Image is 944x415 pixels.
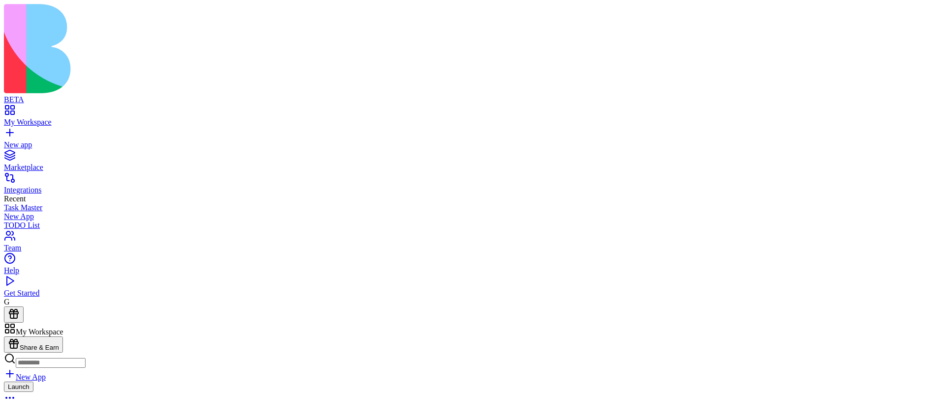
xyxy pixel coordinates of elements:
div: My Workspace [4,118,940,127]
a: My Workspace [4,109,940,127]
div: Help [4,266,940,275]
div: Marketplace [4,163,940,172]
a: New App [4,212,940,221]
div: Integrations [4,186,940,194]
a: Integrations [4,177,940,194]
span: Recent [4,194,26,203]
a: Get Started [4,280,940,298]
a: Help [4,257,940,275]
a: New app [4,132,940,149]
a: New App [4,373,46,381]
span: Share & Earn [20,344,59,351]
a: Task Master [4,203,940,212]
span: G [4,298,10,306]
button: Launch [4,382,33,392]
span: My Workspace [16,328,63,336]
div: BETA [4,95,940,104]
a: Team [4,235,940,252]
button: Share & Earn [4,336,63,353]
a: Marketplace [4,154,940,172]
a: BETA [4,86,940,104]
div: New app [4,140,940,149]
div: Get Started [4,289,940,298]
img: logo [4,4,399,93]
div: Team [4,244,940,252]
a: TODO List [4,221,940,230]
